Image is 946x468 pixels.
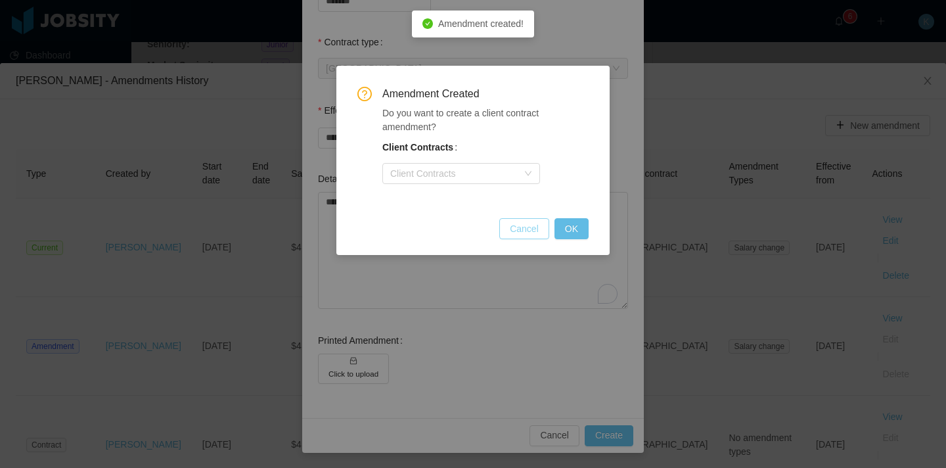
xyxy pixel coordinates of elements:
i: icon: question-circle [357,87,372,101]
span: Amendment Created [382,87,589,101]
i: icon: down [524,170,532,179]
i: icon: check-circle [422,18,433,29]
button: Cancel [499,218,549,239]
div: Client Contracts [390,167,518,180]
span: Do you want to create a client contract amendment? [382,108,539,132]
b: Client Contracts [382,142,453,152]
span: Amendment created! [438,18,524,29]
button: OK [554,218,589,239]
